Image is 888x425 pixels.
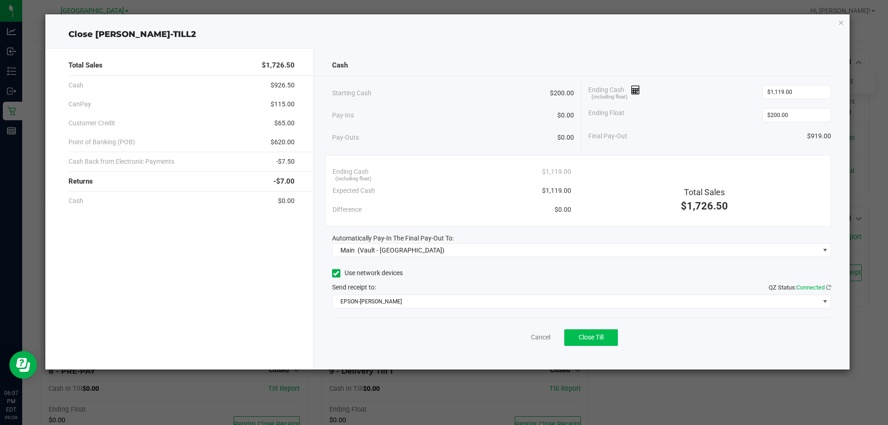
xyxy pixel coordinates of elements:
[332,268,403,278] label: Use network devices
[271,80,295,90] span: $926.50
[68,118,115,128] span: Customer Credit
[542,167,571,177] span: $1,119.00
[579,333,604,341] span: Close Till
[557,133,574,142] span: $0.00
[588,85,640,99] span: Ending Cash
[332,88,371,98] span: Starting Cash
[68,99,91,109] span: CanPay
[333,295,820,308] span: EPSON-[PERSON_NAME]
[68,157,174,166] span: Cash Back from Electronic Payments
[588,108,624,122] span: Ending Float
[555,205,571,215] span: $0.00
[271,99,295,109] span: $115.00
[332,60,348,71] span: Cash
[531,333,550,342] a: Cancel
[68,80,83,90] span: Cash
[557,111,574,120] span: $0.00
[681,200,728,212] span: $1,726.50
[333,205,362,215] span: Difference
[333,186,375,196] span: Expected Cash
[592,93,628,101] span: (including float)
[358,246,444,254] span: (Vault - [GEOGRAPHIC_DATA])
[335,175,371,183] span: (including float)
[276,157,295,166] span: -$7.50
[332,133,359,142] span: Pay-Outs
[769,284,831,291] span: QZ Status:
[9,351,37,379] iframe: Resource center
[332,234,454,242] span: Automatically Pay-In The Final Pay-Out To:
[273,176,295,187] span: -$7.00
[542,186,571,196] span: $1,119.00
[684,187,725,197] span: Total Sales
[332,111,354,120] span: Pay-Ins
[332,283,376,291] span: Send receipt to:
[807,131,831,141] span: $919.00
[333,167,369,177] span: Ending Cash
[45,28,850,41] div: Close [PERSON_NAME]-TILL2
[588,131,627,141] span: Final Pay-Out
[550,88,574,98] span: $200.00
[262,60,295,71] span: $1,726.50
[340,246,355,254] span: Main
[68,196,83,206] span: Cash
[271,137,295,147] span: $620.00
[564,329,618,346] button: Close Till
[796,284,825,291] span: Connected
[274,118,295,128] span: $65.00
[68,60,103,71] span: Total Sales
[68,172,295,191] div: Returns
[68,137,135,147] span: Point of Banking (POB)
[278,196,295,206] span: $0.00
